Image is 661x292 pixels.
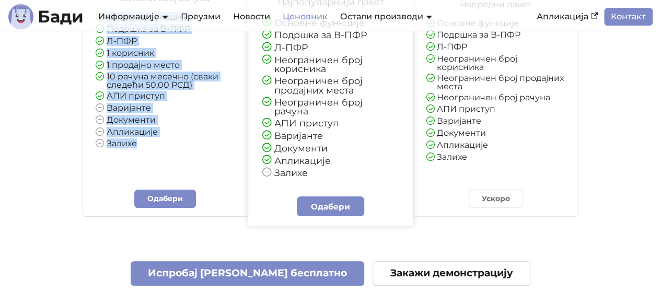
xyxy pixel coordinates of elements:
[373,261,530,286] a: Закажи демонстрацију
[262,131,399,141] li: Варијанте
[262,43,399,53] li: Л-ПФР
[227,8,276,26] a: Новости
[96,37,235,46] li: Л-ПФР
[98,11,168,21] a: Информације
[262,98,399,116] li: Неограничен број рачуна
[96,128,235,137] li: Апликације
[426,74,565,91] li: Неограничен број продајних места
[262,156,399,166] li: Апликације
[134,190,196,208] a: Одабери
[96,92,235,101] li: АПИ приступ
[340,11,432,21] a: Остали производи
[426,153,565,162] li: Залихе
[131,261,365,286] a: Испробај [PERSON_NAME] бесплатно
[530,8,604,26] a: Апликација
[262,144,399,154] li: Документи
[276,8,334,26] a: Ценовник
[96,49,235,59] li: 1 корисник
[262,168,399,178] li: Залихе
[426,117,565,126] li: Варијанте
[426,141,565,150] li: Апликације
[426,55,565,72] li: Неограничен број корисника
[96,104,235,113] li: Варијанте
[262,30,399,40] li: Подршка за В-ПФР
[604,8,653,26] a: Контакт
[8,4,84,29] a: ЛогоБади
[38,8,84,25] b: Бади
[426,43,565,52] li: Л-ПФР
[175,8,227,26] a: Преузми
[262,76,399,95] li: Неограничен број продајних места
[426,105,565,114] li: АПИ приступ
[297,196,365,216] a: Одабери
[426,94,565,103] li: Неограничен број рачуна
[426,129,565,138] li: Документи
[96,139,235,149] li: Залихе
[262,119,399,129] li: АПИ приступ
[262,55,399,74] li: Неограничен број корисника
[96,73,235,89] li: 10 рачуна месечно (сваки следећи 50,00 РСД)
[96,116,235,125] li: Документи
[8,4,33,29] img: Лого
[426,31,565,40] li: Подршка за В-ПФР
[96,61,235,71] li: 1 продајно место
